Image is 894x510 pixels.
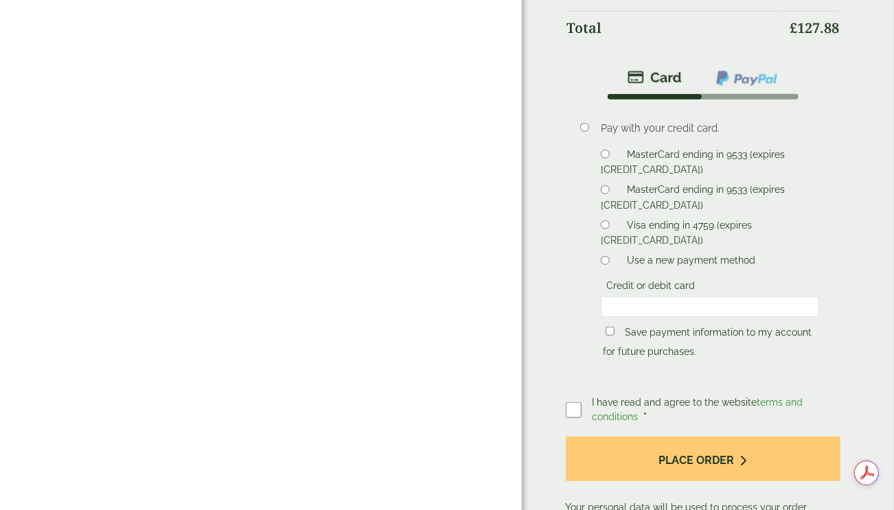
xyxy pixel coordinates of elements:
[601,220,752,250] label: Visa ending in 4759 (expires [CREDIT_CARD_DATA])
[790,19,797,37] span: £
[601,184,785,214] label: MasterCard ending in 9533 (expires [CREDIT_CARD_DATA])
[601,121,819,136] p: Pay with your credit card.
[566,437,840,481] button: Place order
[790,19,839,37] bdi: 127.88
[593,397,803,422] span: I have read and agree to the website
[715,69,779,87] img: ppcp-gateway.png
[567,11,780,45] th: Total
[605,301,815,313] iframe: Secure card payment input frame
[601,149,785,179] label: MasterCard ending in 9533 (expires [CREDIT_CARD_DATA])
[622,255,761,270] label: Use a new payment method
[603,327,812,361] label: Save payment information to my account for future purchases.
[601,280,700,295] label: Credit or debit card
[644,411,647,422] abbr: required
[628,69,682,86] img: stripe.png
